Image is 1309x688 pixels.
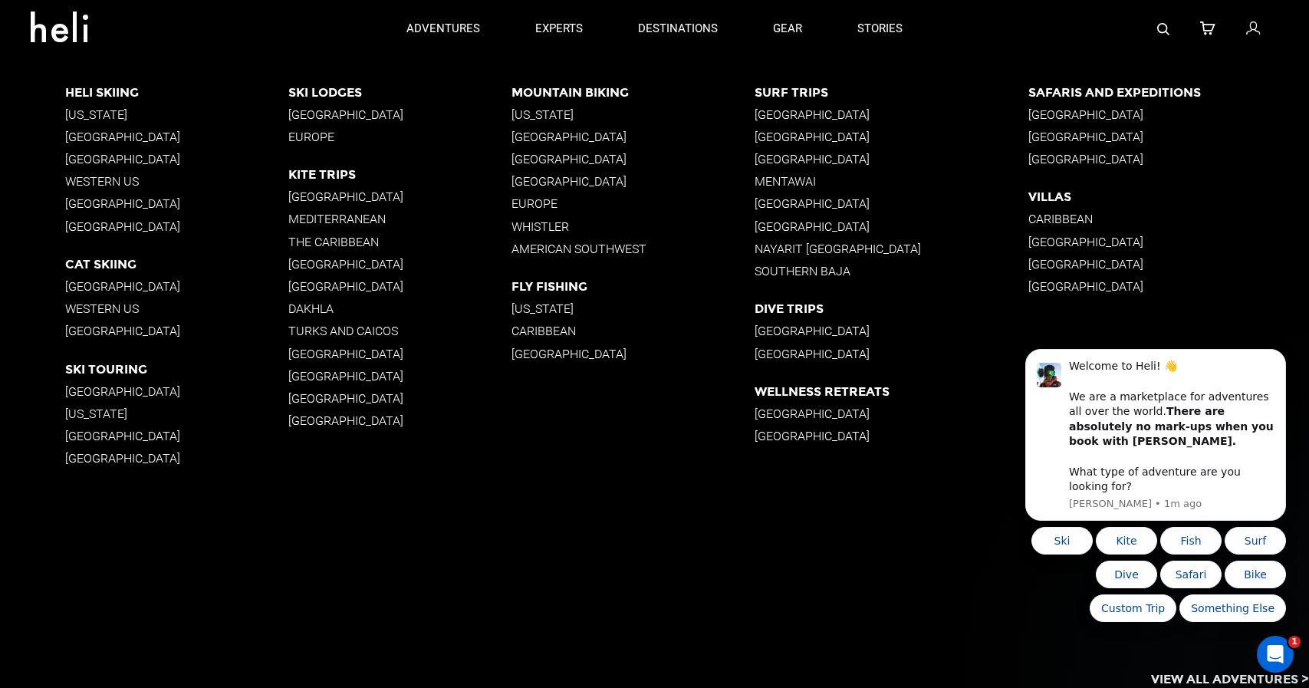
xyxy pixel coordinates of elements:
[288,347,511,361] p: [GEOGRAPHIC_DATA]
[288,414,511,429] p: [GEOGRAPHIC_DATA]
[65,280,288,295] p: [GEOGRAPHIC_DATA]
[1028,212,1309,227] p: Caribbean
[288,168,511,183] p: Kite Trips
[511,219,755,234] p: Whistler
[511,107,755,122] p: [US_STATE]
[638,21,718,37] p: destinations
[511,197,755,212] p: Europe
[511,242,755,256] p: American Southwest
[755,219,1029,234] p: [GEOGRAPHIC_DATA]
[65,153,288,167] p: [GEOGRAPHIC_DATA]
[65,302,288,317] p: Western US
[1288,636,1301,648] span: 1
[1028,85,1309,100] p: Safaris and Expeditions
[755,265,1029,279] p: Southern Baja
[1257,636,1294,673] iframe: Intercom live chat
[511,130,755,144] p: [GEOGRAPHIC_DATA]
[65,407,288,421] p: [US_STATE]
[511,153,755,167] p: [GEOGRAPHIC_DATA]
[65,362,288,377] p: Ski Touring
[1028,257,1309,272] p: [GEOGRAPHIC_DATA]
[288,190,511,205] p: [GEOGRAPHIC_DATA]
[65,130,288,144] p: [GEOGRAPHIC_DATA]
[511,302,755,317] p: [US_STATE]
[406,21,480,37] p: adventures
[1028,107,1309,122] p: [GEOGRAPHIC_DATA]
[65,452,288,466] p: [GEOGRAPHIC_DATA]
[288,212,511,227] p: Mediterranean
[288,324,511,339] p: Turks and Caicos
[1028,130,1309,144] p: [GEOGRAPHIC_DATA]
[755,430,1029,444] p: [GEOGRAPHIC_DATA]
[288,235,511,249] p: The Caribbean
[65,175,288,189] p: Western US
[755,197,1029,212] p: [GEOGRAPHIC_DATA]
[1028,280,1309,295] p: [GEOGRAPHIC_DATA]
[535,21,583,37] p: experts
[65,324,288,339] p: [GEOGRAPHIC_DATA]
[1028,153,1309,167] p: [GEOGRAPHIC_DATA]
[288,130,511,144] p: Europe
[511,324,755,339] p: Caribbean
[65,384,288,399] p: [GEOGRAPHIC_DATA]
[755,175,1029,189] p: Mentawai
[755,242,1029,256] p: Nayarit [GEOGRAPHIC_DATA]
[755,302,1029,317] p: Dive Trips
[755,153,1029,167] p: [GEOGRAPHIC_DATA]
[65,197,288,212] p: [GEOGRAPHIC_DATA]
[288,391,511,406] p: [GEOGRAPHIC_DATA]
[288,369,511,384] p: [GEOGRAPHIC_DATA]
[288,280,511,295] p: [GEOGRAPHIC_DATA]
[755,85,1029,100] p: Surf Trips
[1157,23,1169,35] img: search-bar-icon.svg
[755,347,1029,361] p: [GEOGRAPHIC_DATA]
[511,280,755,295] p: Fly Fishing
[1002,345,1309,680] iframe: Intercom notifications message
[1028,190,1309,205] p: Villas
[65,107,288,122] p: [US_STATE]
[288,302,511,317] p: Dakhla
[65,430,288,444] p: [GEOGRAPHIC_DATA]
[755,324,1029,339] p: [GEOGRAPHIC_DATA]
[511,347,755,361] p: [GEOGRAPHIC_DATA]
[65,85,288,100] p: Heli Skiing
[288,257,511,272] p: [GEOGRAPHIC_DATA]
[511,85,755,100] p: Mountain Biking
[288,85,511,100] p: Ski Lodges
[65,257,288,272] p: Cat Skiing
[755,107,1029,122] p: [GEOGRAPHIC_DATA]
[1028,235,1309,249] p: [GEOGRAPHIC_DATA]
[755,384,1029,399] p: Wellness Retreats
[288,107,511,122] p: [GEOGRAPHIC_DATA]
[755,407,1029,421] p: [GEOGRAPHIC_DATA]
[65,219,288,234] p: [GEOGRAPHIC_DATA]
[511,175,755,189] p: [GEOGRAPHIC_DATA]
[755,130,1029,144] p: [GEOGRAPHIC_DATA]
